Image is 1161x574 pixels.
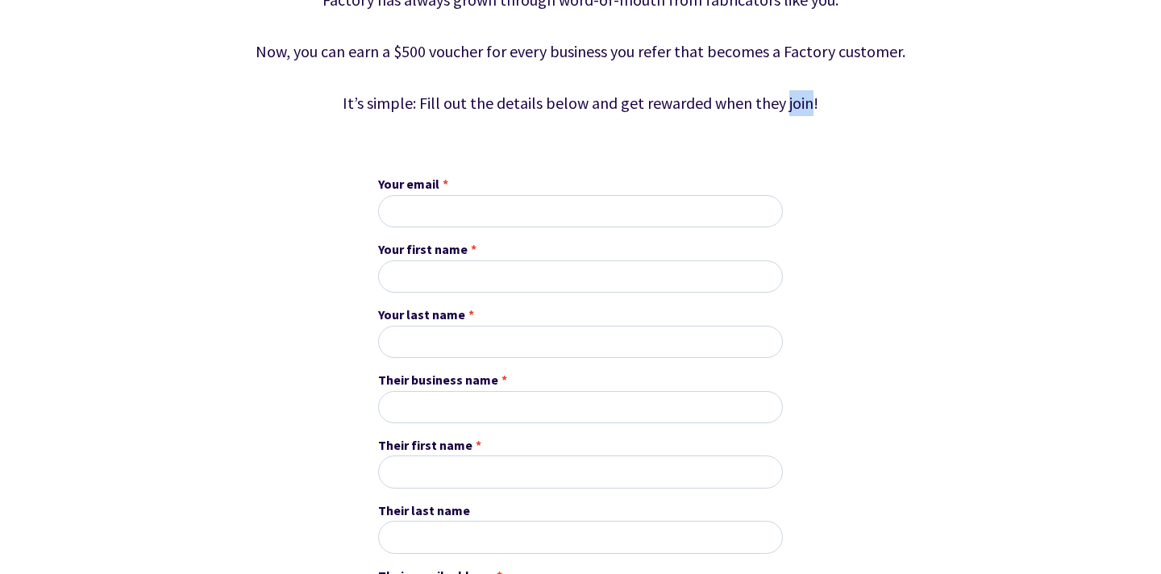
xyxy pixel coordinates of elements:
span: Their business name [378,370,498,391]
iframe: Chat Widget [1080,497,1161,574]
span: Your email [378,174,439,195]
span: Your first name [378,239,468,260]
span: Their first name [378,435,472,456]
span: Your last name [378,305,465,326]
p: It’s simple: Fill out the details below and get rewarded when they join! [214,90,947,116]
p: Now, you can earn a $500 voucher for every business you refer that becomes a Factory customer. [214,39,947,64]
span: Their last name [378,501,470,522]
